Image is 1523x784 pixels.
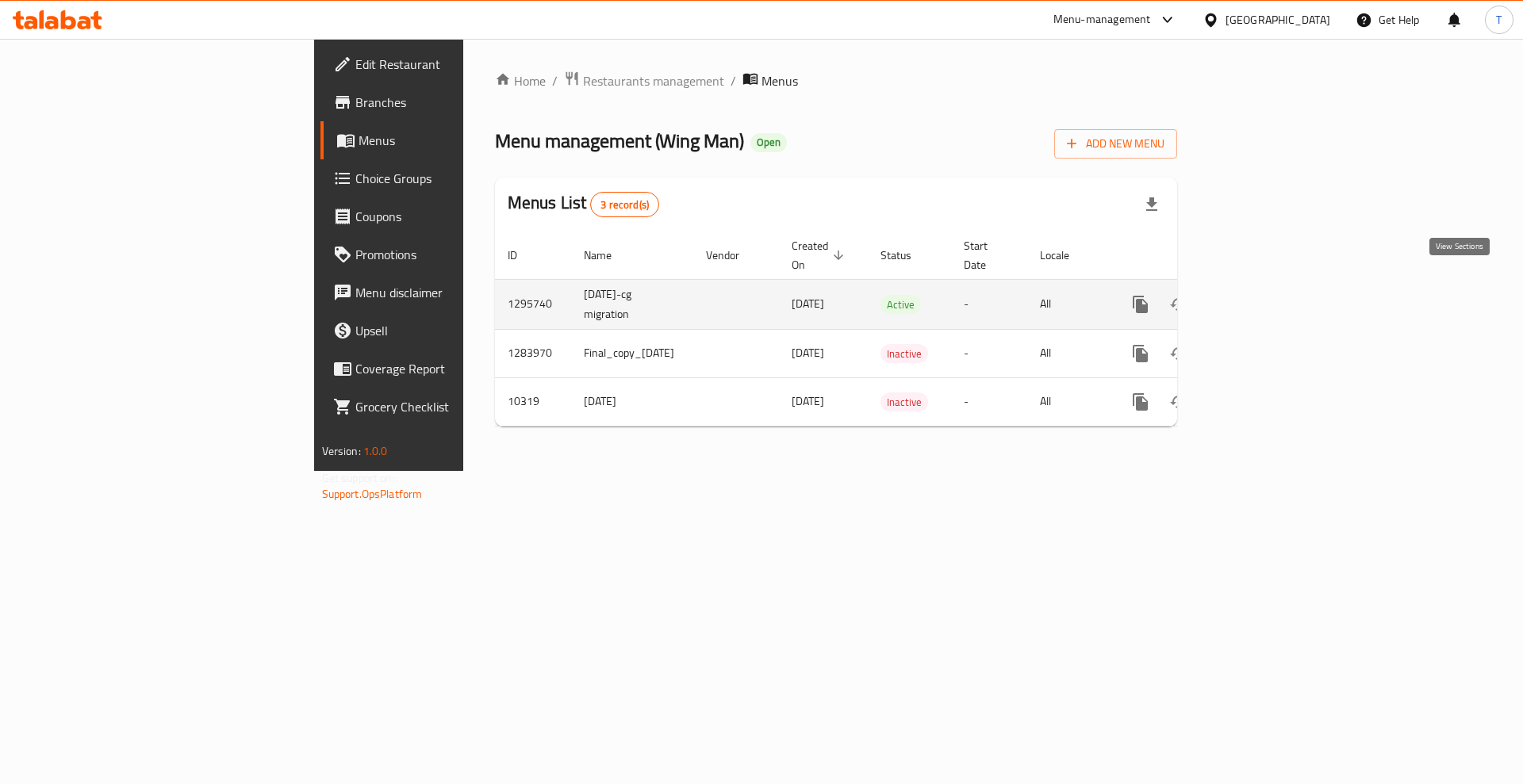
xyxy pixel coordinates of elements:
span: Add New Menu [1067,134,1164,154]
a: Upsell [320,312,569,350]
li: / [731,71,736,90]
span: Created On [792,236,849,274]
button: Change Status [1160,383,1198,421]
a: Edit Restaurant [320,45,569,83]
span: Grocery Checklist [355,397,556,416]
button: more [1122,285,1160,323]
a: Branches [320,83,569,121]
span: Open [750,136,787,149]
span: Get support on: [322,468,395,488]
button: Change Status [1160,335,1198,373]
span: Menus [359,131,556,150]
span: [DATE] [792,342,824,363]
button: Change Status [1160,285,1198,323]
span: Active [880,296,921,314]
td: [DATE] [571,377,693,426]
span: T [1496,11,1502,29]
td: All [1027,279,1109,329]
span: Restaurants management [583,71,724,90]
span: 3 record(s) [591,197,658,212]
a: Menus [320,121,569,159]
a: Promotions [320,235,569,273]
td: [DATE]-cg migration [571,279,693,329]
a: Coupons [320,197,569,235]
span: Coupons [355,207,556,226]
span: Name [584,246,632,265]
td: All [1027,329,1109,377]
a: Choice Groups [320,159,569,197]
span: [DATE] [792,293,824,314]
td: - [951,329,1027,377]
span: Menu disclaimer [355,283,556,302]
a: Coverage Report [320,350,569,388]
div: Export file [1133,185,1171,224]
span: 1.0.0 [363,441,388,461]
a: Grocery Checklist [320,388,569,426]
span: Upsell [355,321,556,340]
div: Inactive [880,392,928,411]
table: enhanced table [495,231,1287,426]
span: Promotions [355,245,556,264]
td: - [951,377,1027,426]
th: Actions [1109,231,1287,280]
div: Open [750,133,787,152]
a: Support.OpsPlatform [322,484,423,504]
span: Inactive [880,345,928,363]
span: Coverage Report [355,359,556,378]
a: Menu disclaimer [320,273,569,312]
span: Menus [761,71,798,90]
span: Edit Restaurant [355,55,556,74]
a: Restaurants management [564,71,724,91]
h2: Menus List [508,191,659,217]
div: Total records count [590,192,659,217]
span: Status [880,246,932,265]
span: Vendor [706,246,760,265]
span: ID [508,246,538,265]
span: [DATE] [792,391,824,411]
span: Branches [355,93,556,112]
td: - [951,279,1027,329]
button: more [1122,335,1160,373]
td: Final_copy_[DATE] [571,329,693,377]
div: Menu-management [1053,10,1151,29]
div: [GEOGRAPHIC_DATA] [1226,11,1330,29]
button: Add New Menu [1054,129,1177,159]
span: Menu management ( Wing Man ) [495,123,744,159]
span: Version: [322,441,361,461]
button: more [1122,383,1160,421]
span: Locale [1040,246,1090,265]
span: Start Date [964,236,1008,274]
div: Active [880,295,921,314]
td: All [1027,377,1109,426]
nav: breadcrumb [495,71,1178,91]
span: Inactive [880,393,928,411]
span: Choice Groups [355,169,556,188]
